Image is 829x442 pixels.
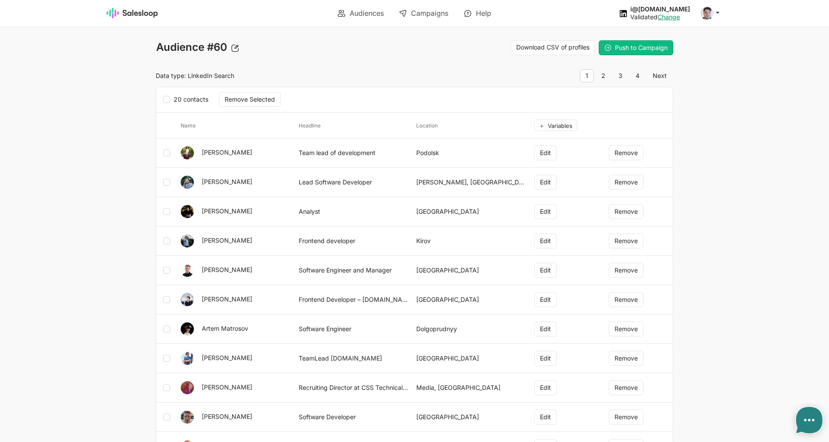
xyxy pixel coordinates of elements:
span: Push to Campaign [615,44,668,51]
button: Edit [534,351,557,366]
button: Edit [534,233,557,248]
a: [PERSON_NAME] [202,266,252,273]
td: Analyst [295,197,413,226]
a: [PERSON_NAME] [202,207,252,215]
td: [PERSON_NAME], [GEOGRAPHIC_DATA] [413,168,531,197]
button: Remove [609,380,643,395]
div: i@[DOMAIN_NAME] [630,5,690,13]
button: Remove [609,322,643,336]
a: Audiences [332,6,390,21]
th: name [177,113,295,138]
a: [PERSON_NAME] [202,237,252,244]
td: [GEOGRAPHIC_DATA] [413,197,531,226]
a: Campaigns [393,6,454,21]
td: Frontend developer [295,226,413,256]
button: Remove [609,233,643,248]
a: 3 [613,69,628,82]
a: [PERSON_NAME] [202,383,252,391]
button: Remove [609,351,643,366]
td: Software Developer [295,403,413,432]
td: [GEOGRAPHIC_DATA] [413,285,531,315]
a: Change [657,13,680,21]
td: Software Engineer [295,315,413,344]
label: 20 contacts [163,94,214,105]
a: Next [647,69,672,82]
button: Edit [534,175,557,190]
td: Lead Software Developer [295,168,413,197]
button: Variables [534,120,577,131]
img: Salesloop [107,8,158,18]
button: Edit [534,380,557,395]
a: 2 [596,69,611,82]
a: [PERSON_NAME] [202,354,252,361]
td: Recruiting Director at CSS Technical Services [295,373,413,403]
td: [GEOGRAPHIC_DATA] [413,403,531,432]
a: Help [458,6,497,21]
a: 4 [630,69,645,82]
td: Podolsk [413,138,531,168]
th: location [413,113,531,138]
td: Team lead of development [295,138,413,168]
a: [PERSON_NAME] [202,178,252,185]
button: Edit [534,292,557,307]
td: [GEOGRAPHIC_DATA] [413,256,531,285]
div: Validated [630,13,690,21]
button: Remove [609,292,643,307]
td: Media, [GEOGRAPHIC_DATA] [413,373,531,403]
button: Remove Selected [219,92,281,107]
button: Edit [534,263,557,278]
button: Edit [534,204,557,219]
button: Remove [609,263,643,278]
button: Edit [534,410,557,424]
a: Download CSV of profiles [511,40,595,55]
td: Kirov [413,226,531,256]
th: headline [295,113,413,138]
a: Artem Matrosov [202,325,248,332]
span: Audience #60 [156,40,228,54]
td: Software Engineer and Manager [295,256,413,285]
td: [GEOGRAPHIC_DATA] [413,344,531,373]
td: TeamLead [DOMAIN_NAME] [295,344,413,373]
a: [PERSON_NAME] [202,149,252,156]
button: Remove [609,145,643,160]
a: [PERSON_NAME] [202,413,252,420]
a: [PERSON_NAME] [202,295,252,303]
span: Variables [548,122,572,129]
button: Edit [534,145,557,160]
button: Edit [534,322,557,336]
td: Dolgoprudnyy [413,315,531,344]
button: Remove [609,410,643,424]
button: Remove [609,175,643,190]
p: Data type: LinkedIn Search [156,72,409,80]
td: Frontend Developer – [DOMAIN_NAME] [295,285,413,315]
button: Remove [609,204,643,219]
span: 1 [580,69,594,82]
button: Push to Campaign [599,40,673,55]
